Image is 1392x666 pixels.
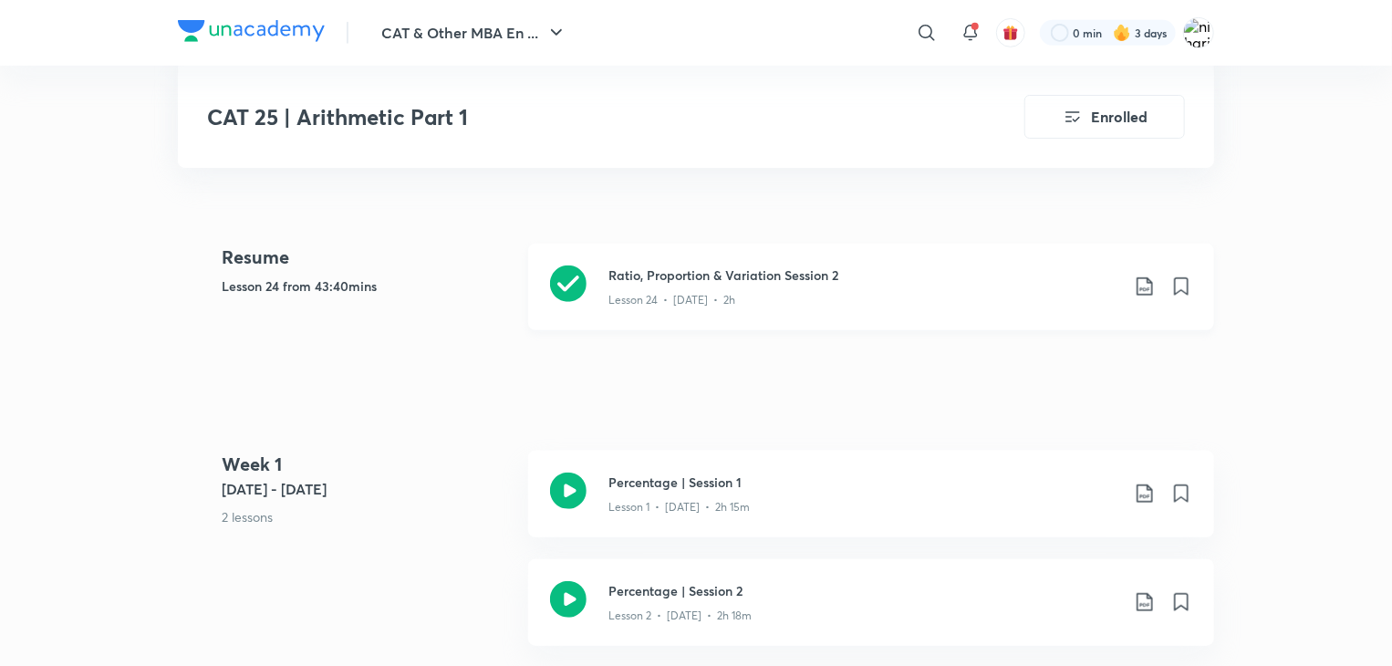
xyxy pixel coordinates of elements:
img: Company Logo [178,20,325,42]
h3: Percentage | Session 2 [608,581,1119,600]
p: 2 lessons [222,507,514,526]
button: CAT & Other MBA En ... [370,15,578,51]
h3: CAT 25 | Arithmetic Part 1 [207,104,921,130]
a: Ratio, Proportion & Variation Session 2Lesson 24 • [DATE] • 2h [528,244,1214,352]
button: Enrolled [1024,95,1185,139]
h4: Resume [222,244,514,271]
h3: Ratio, Proportion & Variation Session 2 [608,265,1119,285]
h4: Week 1 [222,451,514,478]
a: Company Logo [178,20,325,47]
img: avatar [1002,25,1019,41]
p: Lesson 1 • [DATE] • 2h 15m [608,499,750,515]
h5: Lesson 24 from 43:40mins [222,276,514,296]
img: streak [1113,24,1131,42]
h3: Percentage | Session 1 [608,473,1119,492]
p: Lesson 2 • [DATE] • 2h 18m [608,608,752,624]
img: niharika rao [1183,17,1214,48]
p: Lesson 24 • [DATE] • 2h [608,292,735,308]
h5: [DATE] - [DATE] [222,478,514,500]
button: avatar [996,18,1025,47]
a: Percentage | Session 1Lesson 1 • [DATE] • 2h 15m [528,451,1214,559]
